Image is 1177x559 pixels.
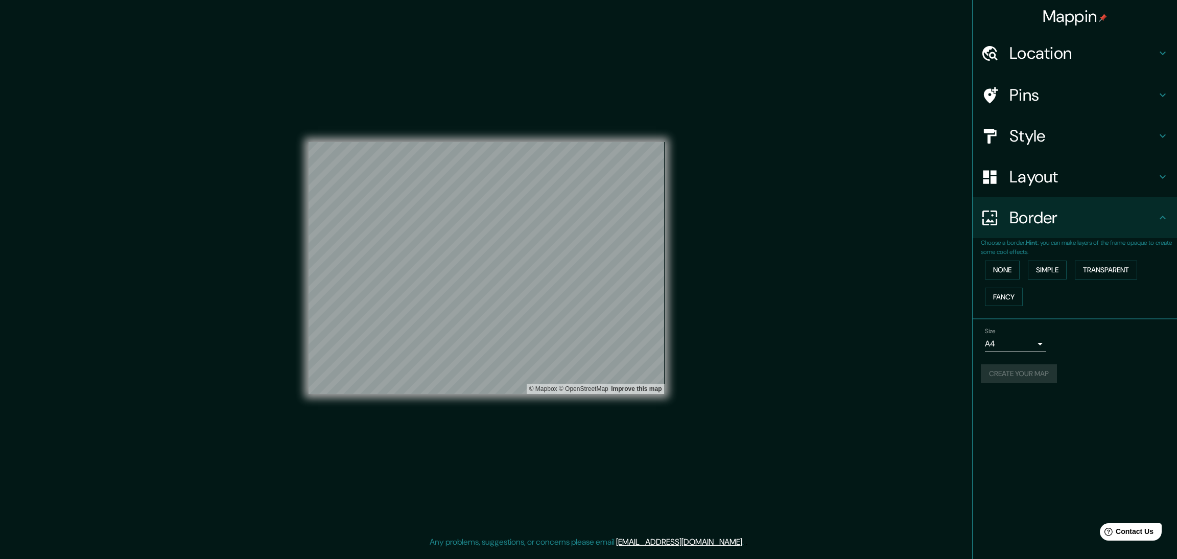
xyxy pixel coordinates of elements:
[309,142,665,394] canvas: Map
[430,536,744,548] p: Any problems, suggestions, or concerns please email .
[1009,126,1157,146] h4: Style
[973,115,1177,156] div: Style
[973,75,1177,115] div: Pins
[985,261,1020,279] button: None
[611,385,662,392] a: Map feedback
[985,336,1046,352] div: A4
[1009,43,1157,63] h4: Location
[973,33,1177,74] div: Location
[1099,14,1107,22] img: pin-icon.png
[1009,85,1157,105] h4: Pins
[1043,6,1108,27] h4: Mappin
[973,197,1177,238] div: Border
[559,385,608,392] a: OpenStreetMap
[1086,519,1166,548] iframe: Help widget launcher
[985,288,1023,307] button: Fancy
[745,536,747,548] div: .
[985,327,996,336] label: Size
[1028,261,1067,279] button: Simple
[529,385,557,392] a: Mapbox
[744,536,745,548] div: .
[1075,261,1137,279] button: Transparent
[973,156,1177,197] div: Layout
[1026,239,1038,247] b: Hint
[981,238,1177,257] p: Choose a border. : you can make layers of the frame opaque to create some cool effects.
[1009,167,1157,187] h4: Layout
[1009,207,1157,228] h4: Border
[616,537,742,547] a: [EMAIL_ADDRESS][DOMAIN_NAME]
